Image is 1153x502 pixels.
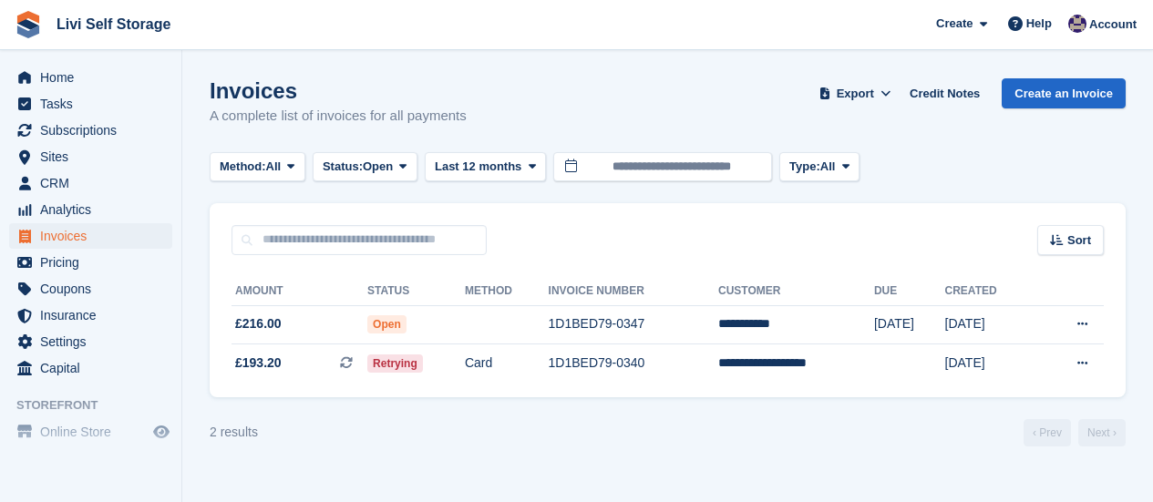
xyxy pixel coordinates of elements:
[40,276,149,302] span: Coupons
[549,277,718,306] th: Invoice Number
[1002,78,1126,108] a: Create an Invoice
[945,277,1037,306] th: Created
[9,223,172,249] a: menu
[1068,15,1086,33] img: Jim
[936,15,973,33] span: Create
[9,250,172,275] a: menu
[9,197,172,222] a: menu
[40,65,149,90] span: Home
[210,423,258,442] div: 2 results
[1020,419,1129,446] nav: Page
[313,152,417,182] button: Status: Open
[9,65,172,90] a: menu
[367,277,465,306] th: Status
[789,158,820,176] span: Type:
[40,91,149,117] span: Tasks
[210,78,467,103] h1: Invoices
[9,302,172,328] a: menu
[40,355,149,381] span: Capital
[465,344,549,383] td: Card
[1067,231,1091,250] span: Sort
[235,314,282,333] span: £216.00
[549,344,718,383] td: 1D1BED79-0340
[9,276,172,302] a: menu
[9,355,172,381] a: menu
[232,277,367,306] th: Amount
[210,152,305,182] button: Method: All
[266,158,282,176] span: All
[9,329,172,354] a: menu
[49,9,178,39] a: Livi Self Storage
[902,78,987,108] a: Credit Notes
[718,277,874,306] th: Customer
[945,305,1037,344] td: [DATE]
[235,353,282,373] span: £193.20
[220,158,266,176] span: Method:
[210,106,467,127] p: A complete list of invoices for all payments
[367,354,423,373] span: Retrying
[16,396,181,415] span: Storefront
[465,277,549,306] th: Method
[779,152,860,182] button: Type: All
[874,305,945,344] td: [DATE]
[1024,419,1071,446] a: Previous
[15,11,42,38] img: stora-icon-8386f47178a22dfd0bd8f6a31ec36ba5ce8667c1dd55bd0f319d3a0aa187defe.svg
[874,277,945,306] th: Due
[150,421,172,443] a: Preview store
[40,302,149,328] span: Insurance
[815,78,895,108] button: Export
[40,250,149,275] span: Pricing
[945,344,1037,383] td: [DATE]
[435,158,521,176] span: Last 12 months
[549,305,718,344] td: 1D1BED79-0347
[1089,15,1137,34] span: Account
[9,91,172,117] a: menu
[40,329,149,354] span: Settings
[323,158,363,176] span: Status:
[363,158,393,176] span: Open
[367,315,407,333] span: Open
[1026,15,1052,33] span: Help
[40,144,149,169] span: Sites
[9,144,172,169] a: menu
[40,223,149,249] span: Invoices
[40,170,149,196] span: CRM
[40,419,149,445] span: Online Store
[837,85,874,103] span: Export
[425,152,546,182] button: Last 12 months
[40,118,149,143] span: Subscriptions
[9,419,172,445] a: menu
[9,170,172,196] a: menu
[40,197,149,222] span: Analytics
[820,158,836,176] span: All
[9,118,172,143] a: menu
[1078,419,1126,446] a: Next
